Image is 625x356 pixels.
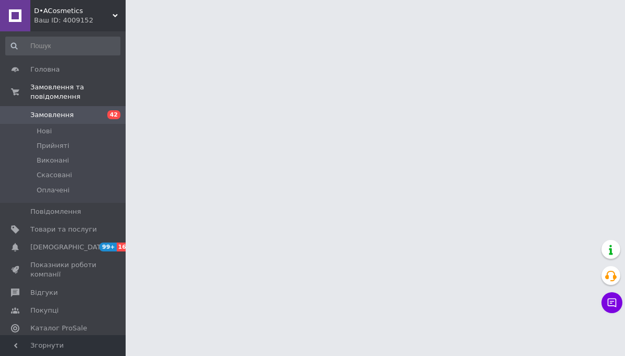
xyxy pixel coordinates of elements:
[30,83,126,101] span: Замовлення та повідомлення
[30,65,60,74] span: Головна
[601,292,622,313] button: Чат з покупцем
[30,110,74,120] span: Замовлення
[30,243,108,252] span: [DEMOGRAPHIC_DATA]
[30,260,97,279] span: Показники роботи компанії
[30,288,58,297] span: Відгуки
[37,170,72,180] span: Скасовані
[30,207,81,216] span: Повідомлення
[107,110,120,119] span: 42
[117,243,129,251] span: 16
[5,37,120,55] input: Пошук
[30,324,87,333] span: Каталог ProSale
[99,243,117,251] span: 99+
[34,16,126,25] div: Ваш ID: 4009152
[37,156,69,165] span: Виконані
[30,225,97,234] span: Товари та послуги
[37,186,70,195] span: Оплачені
[37,141,69,151] span: Прийняті
[30,306,59,315] span: Покупці
[37,127,52,136] span: Нові
[34,6,113,16] span: D•ACosmetics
